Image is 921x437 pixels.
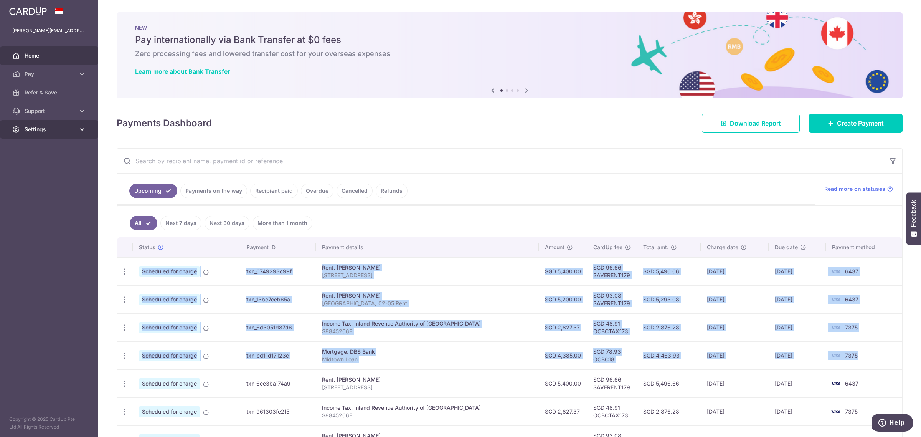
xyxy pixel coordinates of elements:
a: Download Report [702,114,800,133]
img: Bank Card [828,323,843,332]
a: Read more on statuses [824,185,893,193]
span: 6437 [845,296,858,303]
td: SGD 5,496.66 [637,257,701,285]
a: Next 30 days [205,216,249,230]
a: Learn more about Bank Transfer [135,68,230,75]
td: [DATE] [701,341,769,369]
td: SGD 78.93 OCBC18 [587,341,637,369]
p: [STREET_ADDRESS] [322,384,533,391]
td: [DATE] [701,313,769,341]
div: Rent. [PERSON_NAME] [322,376,533,384]
p: Midtown Loan [322,356,533,363]
th: Payment method [826,237,902,257]
span: Scheduled for charge [139,294,200,305]
th: Payment details [316,237,539,257]
td: [DATE] [769,341,826,369]
td: txn_6d3051d87d6 [240,313,316,341]
span: Refer & Save [25,89,75,96]
td: [DATE] [769,285,826,313]
td: SGD 2,876.28 [637,397,701,425]
a: More than 1 month [253,216,312,230]
img: Bank transfer banner [117,12,903,98]
td: txn_cd11d17123c [240,341,316,369]
span: Due date [775,243,798,251]
span: 6437 [845,268,858,275]
td: SGD 96.66 SAVERENT179 [587,369,637,397]
a: Recipient paid [250,184,298,198]
span: Status [139,243,155,251]
p: NEW [135,25,884,31]
p: S8845266F [322,328,533,335]
img: Bank Card [828,295,843,304]
td: SGD 5,200.00 [539,285,587,313]
td: SGD 4,385.00 [539,341,587,369]
img: Bank Card [828,407,843,416]
div: Income Tax. Inland Revenue Authority of [GEOGRAPHIC_DATA] [322,404,533,412]
span: Amount [545,243,564,251]
span: Scheduled for charge [139,378,200,389]
p: [GEOGRAPHIC_DATA] 02-05 Rent [322,300,533,307]
h5: Pay internationally via Bank Transfer at $0 fees [135,34,884,46]
td: [DATE] [769,397,826,425]
span: Total amt. [643,243,668,251]
td: SGD 96.66 SAVERENT179 [587,257,637,285]
img: Bank Card [828,267,843,276]
td: SGD 5,496.66 [637,369,701,397]
div: Rent. [PERSON_NAME] [322,264,533,271]
td: [DATE] [769,257,826,285]
td: [DATE] [701,285,769,313]
a: Payments on the way [180,184,247,198]
span: Home [25,52,75,60]
h4: Payments Dashboard [117,116,212,130]
img: Bank Card [828,351,843,360]
span: Create Payment [837,119,884,128]
span: 7375 [845,352,858,359]
h6: Zero processing fees and lowered transfer cost for your overseas expenses [135,49,884,58]
td: txn_961303fe2f5 [240,397,316,425]
td: SGD 4,463.93 [637,341,701,369]
td: SGD 2,876.28 [637,313,701,341]
span: Pay [25,70,75,78]
span: 7375 [845,324,858,331]
span: Read more on statuses [824,185,885,193]
p: [PERSON_NAME][EMAIL_ADDRESS][DOMAIN_NAME] [12,27,86,35]
a: Next 7 days [160,216,201,230]
a: Upcoming [129,184,177,198]
td: txn_6749293c99f [240,257,316,285]
a: All [130,216,157,230]
span: 7375 [845,408,858,415]
a: Cancelled [337,184,373,198]
td: [DATE] [769,313,826,341]
td: SGD 5,400.00 [539,369,587,397]
a: Overdue [301,184,333,198]
img: Bank Card [828,379,843,388]
div: Income Tax. Inland Revenue Authority of [GEOGRAPHIC_DATA] [322,320,533,328]
p: [STREET_ADDRESS] [322,271,533,279]
a: Refunds [376,184,408,198]
p: S8845266F [322,412,533,419]
td: [DATE] [701,369,769,397]
td: [DATE] [769,369,826,397]
td: SGD 5,400.00 [539,257,587,285]
span: Support [25,107,75,115]
span: Settings [25,126,75,133]
img: CardUp [9,6,47,15]
span: Feedback [910,200,917,227]
span: Charge date [707,243,738,251]
span: 6437 [845,380,858,387]
a: Create Payment [809,114,903,133]
span: Scheduled for charge [139,322,200,333]
input: Search by recipient name, payment id or reference [117,149,884,173]
td: txn_6ee3ba174a9 [240,369,316,397]
td: [DATE] [701,257,769,285]
td: SGD 2,827.37 [539,397,587,425]
iframe: Opens a widget where you can find more information [872,414,913,433]
td: SGD 5,293.08 [637,285,701,313]
td: [DATE] [701,397,769,425]
div: Rent. [PERSON_NAME] [322,292,533,300]
td: txn_13bc7ceb65a [240,285,316,313]
th: Payment ID [240,237,316,257]
span: Scheduled for charge [139,350,200,361]
span: Scheduled for charge [139,406,200,417]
